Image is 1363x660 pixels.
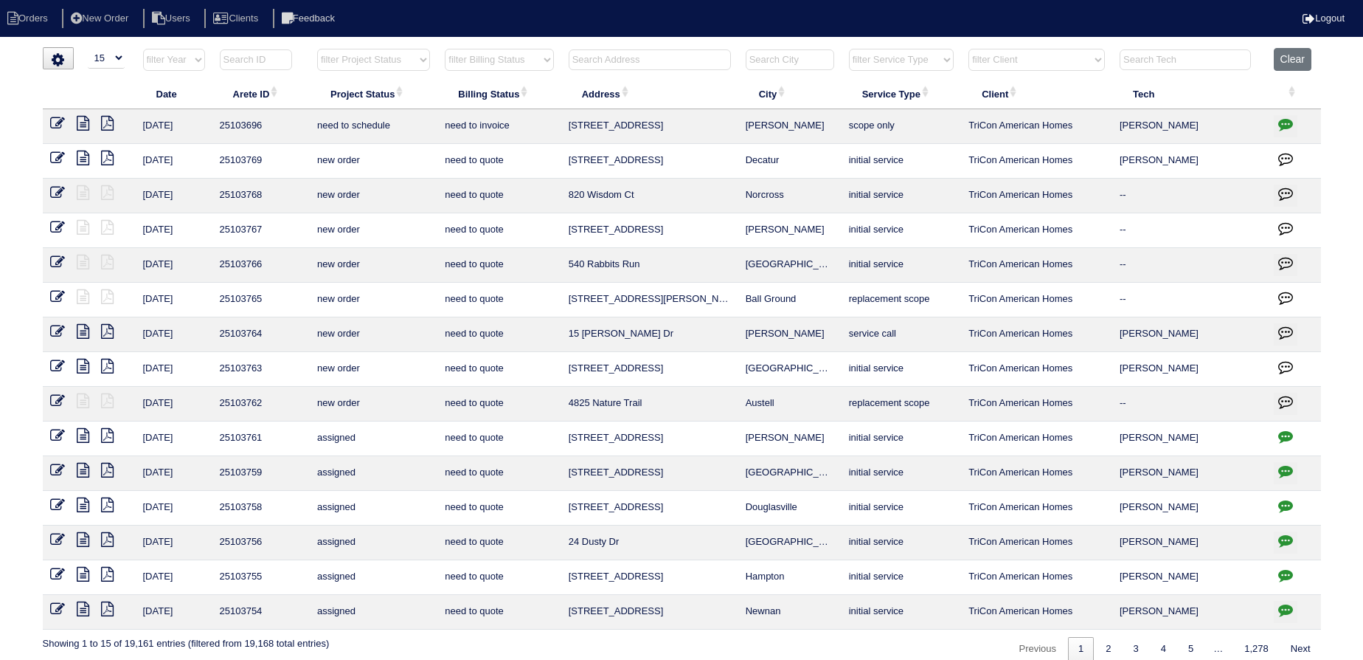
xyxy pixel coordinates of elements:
[738,109,842,144] td: [PERSON_NAME]
[961,109,1112,144] td: TriCon American Homes
[136,352,212,387] td: [DATE]
[746,49,834,70] input: Search City
[136,526,212,560] td: [DATE]
[1112,78,1266,109] th: Tech
[136,560,212,595] td: [DATE]
[561,109,738,144] td: [STREET_ADDRESS]
[561,213,738,248] td: [STREET_ADDRESS]
[961,456,1112,491] td: TriCon American Homes
[738,317,842,352] td: [PERSON_NAME]
[842,352,961,387] td: initial service
[437,595,561,630] td: need to quote
[136,491,212,526] td: [DATE]
[143,13,202,24] a: Users
[136,213,212,248] td: [DATE]
[1112,422,1266,456] td: [PERSON_NAME]
[842,179,961,213] td: initial service
[842,491,961,526] td: initial service
[561,560,738,595] td: [STREET_ADDRESS]
[310,213,437,248] td: new order
[437,352,561,387] td: need to quote
[1112,526,1266,560] td: [PERSON_NAME]
[437,248,561,283] td: need to quote
[1112,213,1266,248] td: --
[310,248,437,283] td: new order
[136,78,212,109] th: Date
[212,491,310,526] td: 25103758
[212,456,310,491] td: 25103759
[1112,595,1266,630] td: [PERSON_NAME]
[1120,49,1251,70] input: Search Tech
[212,179,310,213] td: 25103768
[437,283,561,317] td: need to quote
[1112,560,1266,595] td: [PERSON_NAME]
[738,456,842,491] td: [GEOGRAPHIC_DATA]
[1112,387,1266,422] td: --
[961,560,1112,595] td: TriCon American Homes
[212,352,310,387] td: 25103763
[961,179,1112,213] td: TriCon American Homes
[136,456,212,491] td: [DATE]
[437,456,561,491] td: need to quote
[961,387,1112,422] td: TriCon American Homes
[842,526,961,560] td: initial service
[561,352,738,387] td: [STREET_ADDRESS]
[62,9,140,29] li: New Order
[961,317,1112,352] td: TriCon American Homes
[961,595,1112,630] td: TriCon American Homes
[310,179,437,213] td: new order
[1112,491,1266,526] td: [PERSON_NAME]
[212,109,310,144] td: 25103696
[961,248,1112,283] td: TriCon American Homes
[738,422,842,456] td: [PERSON_NAME]
[561,283,738,317] td: [STREET_ADDRESS][PERSON_NAME]
[212,248,310,283] td: 25103766
[842,317,961,352] td: service call
[136,179,212,213] td: [DATE]
[1112,248,1266,283] td: --
[561,595,738,630] td: [STREET_ADDRESS]
[738,283,842,317] td: Ball Ground
[204,13,270,24] a: Clients
[310,387,437,422] td: new order
[561,422,738,456] td: [STREET_ADDRESS]
[1112,352,1266,387] td: [PERSON_NAME]
[961,526,1112,560] td: TriCon American Homes
[437,526,561,560] td: need to quote
[842,595,961,630] td: initial service
[143,9,202,29] li: Users
[212,422,310,456] td: 25103761
[310,595,437,630] td: assigned
[1266,78,1321,109] th: : activate to sort column ascending
[212,387,310,422] td: 25103762
[437,78,561,109] th: Billing Status: activate to sort column ascending
[437,422,561,456] td: need to quote
[738,213,842,248] td: [PERSON_NAME]
[310,526,437,560] td: assigned
[561,526,738,560] td: 24 Dusty Dr
[212,144,310,179] td: 25103769
[738,179,842,213] td: Norcross
[212,283,310,317] td: 25103765
[310,560,437,595] td: assigned
[220,49,292,70] input: Search ID
[310,144,437,179] td: new order
[561,78,738,109] th: Address: activate to sort column ascending
[212,317,310,352] td: 25103764
[1112,109,1266,144] td: [PERSON_NAME]
[738,560,842,595] td: Hampton
[1112,317,1266,352] td: [PERSON_NAME]
[842,248,961,283] td: initial service
[961,491,1112,526] td: TriCon American Homes
[136,109,212,144] td: [DATE]
[310,317,437,352] td: new order
[561,491,738,526] td: [STREET_ADDRESS]
[1112,144,1266,179] td: [PERSON_NAME]
[310,78,437,109] th: Project Status: activate to sort column ascending
[437,213,561,248] td: need to quote
[136,595,212,630] td: [DATE]
[561,387,738,422] td: 4825 Nature Trail
[62,13,140,24] a: New Order
[437,179,561,213] td: need to quote
[273,9,347,29] li: Feedback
